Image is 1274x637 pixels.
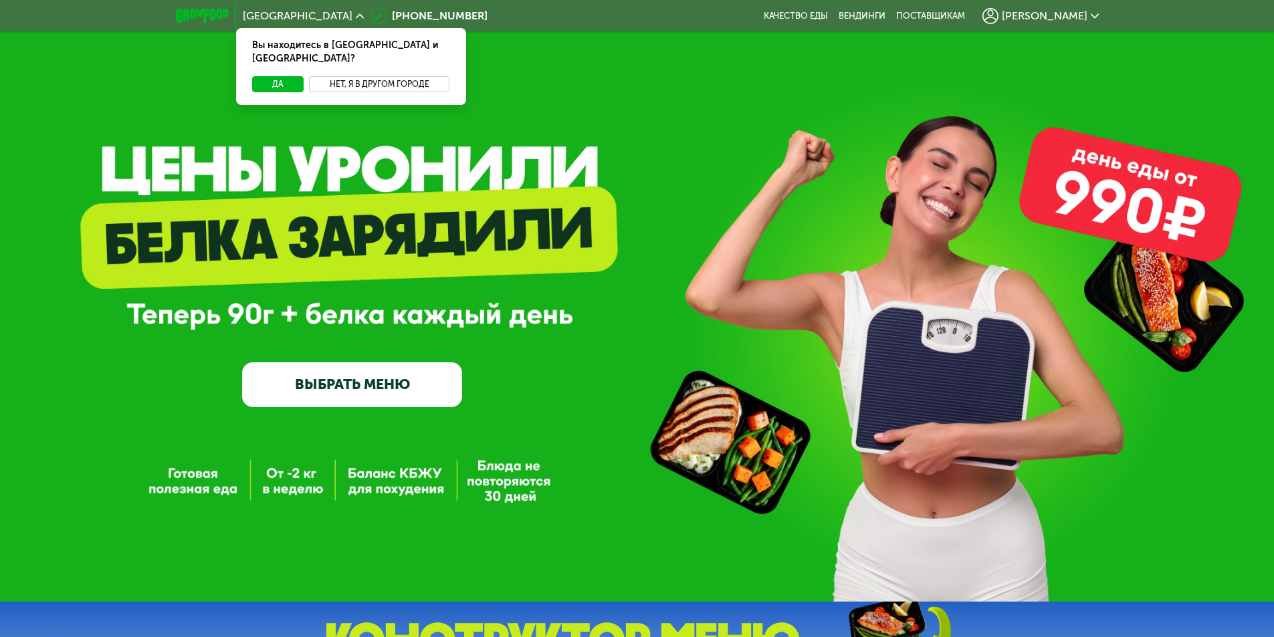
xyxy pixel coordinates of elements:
[236,28,466,76] div: Вы находитесь в [GEOGRAPHIC_DATA] и [GEOGRAPHIC_DATA]?
[764,11,828,21] a: Качество еды
[243,11,352,21] span: [GEOGRAPHIC_DATA]
[1002,11,1087,21] span: [PERSON_NAME]
[252,76,304,92] button: Да
[896,11,965,21] div: поставщикам
[309,76,450,92] button: Нет, я в другом городе
[242,362,462,406] a: ВЫБРАТЬ МЕНЮ
[370,8,488,24] a: [PHONE_NUMBER]
[839,11,885,21] a: Вендинги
